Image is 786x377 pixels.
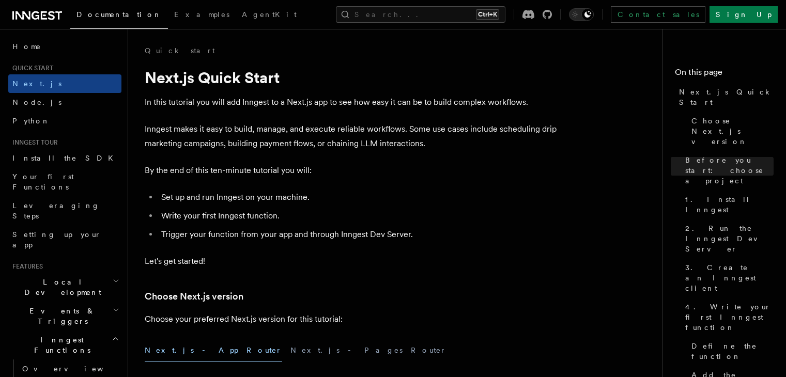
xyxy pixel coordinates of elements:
[8,112,121,130] a: Python
[710,6,778,23] a: Sign Up
[8,331,121,359] button: Inngest Functions
[8,225,121,254] a: Setting up your app
[158,227,558,242] li: Trigger your function from your app and through Inngest Dev Server.
[8,149,121,167] a: Install the SDK
[12,117,50,125] span: Python
[145,312,558,326] p: Choose your preferred Next.js version for this tutorial:
[691,116,774,147] span: Choose Next.js version
[145,254,558,269] p: Let's get started!
[8,74,121,93] a: Next.js
[12,98,61,106] span: Node.js
[675,83,774,112] a: Next.js Quick Start
[8,273,121,302] button: Local Development
[290,339,446,362] button: Next.js - Pages Router
[681,297,774,337] a: 4. Write your first Inngest function
[145,289,243,304] a: Choose Next.js version
[681,219,774,258] a: 2. Run the Inngest Dev Server
[687,337,774,366] a: Define the function
[8,138,58,147] span: Inngest tour
[8,277,113,297] span: Local Development
[685,262,774,293] span: 3. Create an Inngest client
[8,93,121,112] a: Node.js
[675,66,774,83] h4: On this page
[12,154,119,162] span: Install the SDK
[12,201,100,220] span: Leveraging Steps
[681,258,774,297] a: 3. Create an Inngest client
[145,163,558,178] p: By the end of this ten-minute tutorial you will:
[168,3,236,28] a: Examples
[12,80,61,88] span: Next.js
[679,87,774,107] span: Next.js Quick Start
[158,190,558,205] li: Set up and run Inngest on your machine.
[8,306,113,326] span: Events & Triggers
[12,172,74,191] span: Your first Functions
[76,10,162,19] span: Documentation
[685,302,774,333] span: 4. Write your first Inngest function
[158,209,558,223] li: Write your first Inngest function.
[145,339,282,362] button: Next.js - App Router
[22,365,129,373] span: Overview
[70,3,168,29] a: Documentation
[687,112,774,151] a: Choose Next.js version
[681,190,774,219] a: 1. Install Inngest
[8,37,121,56] a: Home
[242,10,297,19] span: AgentKit
[8,167,121,196] a: Your first Functions
[476,9,499,20] kbd: Ctrl+K
[8,302,121,331] button: Events & Triggers
[8,335,112,355] span: Inngest Functions
[691,341,774,362] span: Define the function
[8,64,53,72] span: Quick start
[145,68,558,87] h1: Next.js Quick Start
[174,10,229,19] span: Examples
[145,45,215,56] a: Quick start
[685,155,774,186] span: Before you start: choose a project
[569,8,594,21] button: Toggle dark mode
[611,6,705,23] a: Contact sales
[8,196,121,225] a: Leveraging Steps
[145,122,558,151] p: Inngest makes it easy to build, manage, and execute reliable workflows. Some use cases include sc...
[681,151,774,190] a: Before you start: choose a project
[12,41,41,52] span: Home
[145,95,558,109] p: In this tutorial you will add Inngest to a Next.js app to see how easy it can be to build complex...
[8,262,43,271] span: Features
[685,223,774,254] span: 2. Run the Inngest Dev Server
[12,230,101,249] span: Setting up your app
[236,3,303,28] a: AgentKit
[685,194,774,215] span: 1. Install Inngest
[336,6,505,23] button: Search...Ctrl+K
